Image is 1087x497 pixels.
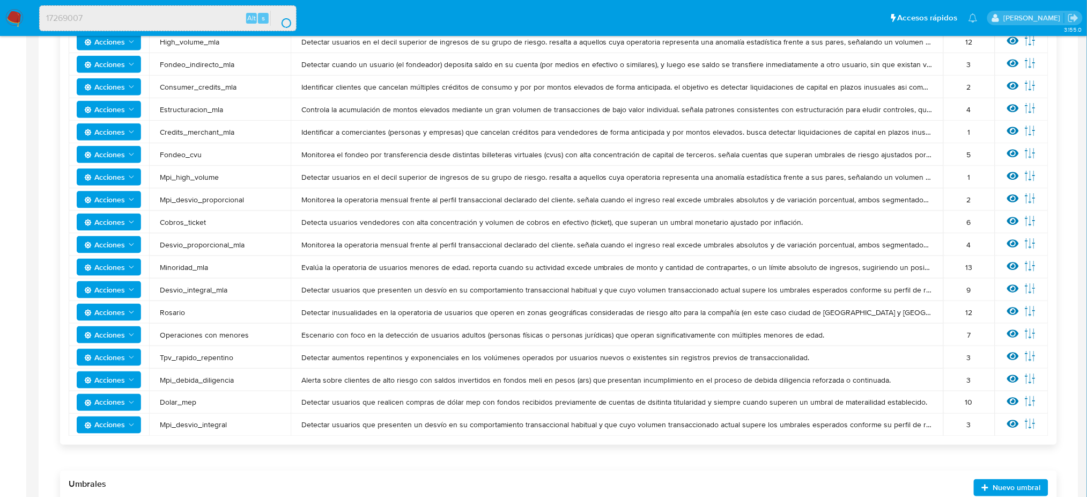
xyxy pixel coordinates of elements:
p: manuel.flocco@mercadolibre.com [1003,13,1064,23]
span: s [262,13,265,23]
span: Accesos rápidos [898,12,958,24]
button: search-icon [270,11,292,26]
input: Buscar usuario o caso... [40,11,296,25]
a: Notificaciones [968,13,978,23]
a: Salir [1068,12,1079,24]
span: 3.155.0 [1064,25,1082,34]
span: Alt [247,13,256,23]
